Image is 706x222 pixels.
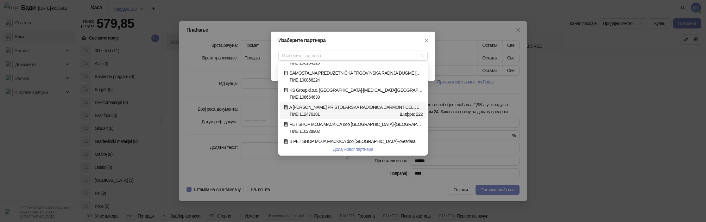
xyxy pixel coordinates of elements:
[299,95,320,100] span: 108664639
[416,112,423,117] span: 222
[290,95,299,100] span: ПИБ :
[299,112,320,117] span: 112476181
[283,138,423,152] div: B PET SHOP MOJA MAČKICA doo [GEOGRAPHIC_DATA]-Zvezdara
[290,129,299,134] span: ПИБ :
[424,38,429,43] span: close
[290,112,299,117] span: ПИБ :
[421,38,432,43] span: Close
[278,38,428,43] div: Изаберите партнера
[283,70,423,83] div: SAMOSTALNA PREDUZETNIČKA TRGOVINSKA RADNJA DUGME [PERSON_NAME] PREDUZETNIK VRAČEV GAJ
[299,77,320,83] span: 100866224
[283,121,423,135] div: PET SHOP MOJA MAČKICA doo [GEOGRAPHIC_DATA]-[GEOGRAPHIC_DATA]
[400,112,416,117] span: Шифра :
[283,87,423,101] div: KS Group d.o.o. [GEOGRAPHIC_DATA]-[MEDICAL_DATA][GEOGRAPHIC_DATA]
[299,129,320,134] span: 110228902
[290,77,299,83] span: ПИБ :
[283,104,423,118] div: A [PERSON_NAME] PR STOLARSKA RADIONICA DARMONT ĆELIJE
[421,35,432,46] button: Close
[280,144,426,154] button: Додај новог партнера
